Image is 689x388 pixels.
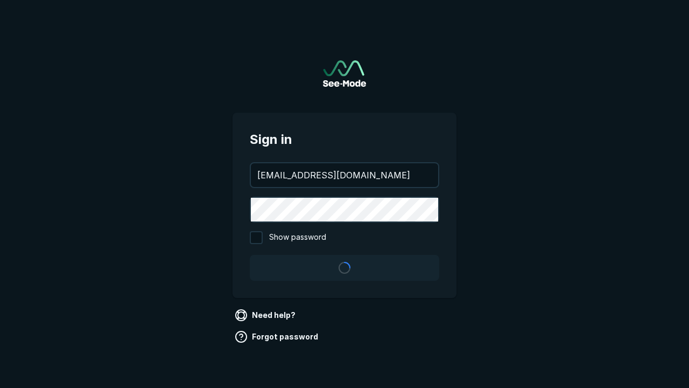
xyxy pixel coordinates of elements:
span: Sign in [250,130,439,149]
a: Go to sign in [323,60,366,87]
a: Need help? [233,307,300,324]
img: See-Mode Logo [323,60,366,87]
a: Forgot password [233,328,322,345]
span: Show password [269,231,326,244]
input: your@email.com [251,163,438,187]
